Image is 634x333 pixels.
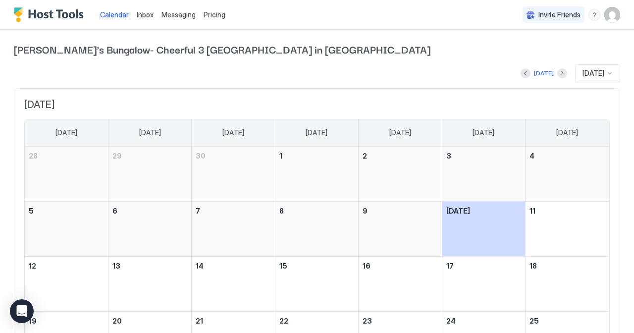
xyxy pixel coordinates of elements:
span: Inbox [137,10,154,19]
span: Calendar [100,10,129,19]
span: 23 [363,317,372,325]
span: 9 [363,207,368,215]
a: October 22, 2025 [275,312,358,330]
span: 30 [196,152,206,160]
div: User profile [604,7,620,23]
button: Next month [557,68,567,78]
span: 24 [446,317,456,325]
span: [DATE] [556,128,578,137]
a: October 20, 2025 [108,312,191,330]
span: 16 [363,262,370,270]
span: [DATE] [473,128,494,137]
a: Calendar [100,9,129,20]
a: Saturday [546,119,588,146]
td: October 10, 2025 [442,201,525,256]
span: 21 [196,317,203,325]
span: 14 [196,262,204,270]
a: September 28, 2025 [25,147,108,165]
div: Open Intercom Messenger [10,299,34,323]
span: 15 [279,262,287,270]
a: October 7, 2025 [192,202,274,220]
td: October 3, 2025 [442,147,525,202]
span: 5 [29,207,34,215]
span: [DATE] [139,128,161,137]
span: 2 [363,152,367,160]
td: October 8, 2025 [275,201,358,256]
span: 7 [196,207,200,215]
td: October 16, 2025 [359,256,442,311]
a: October 18, 2025 [526,257,609,275]
span: [DATE] [446,207,470,215]
a: Monday [129,119,171,146]
a: October 10, 2025 [442,202,525,220]
span: 29 [112,152,122,160]
span: [DATE] [222,128,244,137]
td: October 11, 2025 [526,201,609,256]
a: October 3, 2025 [442,147,525,165]
span: 17 [446,262,454,270]
span: 3 [446,152,451,160]
td: October 15, 2025 [275,256,358,311]
td: October 7, 2025 [192,201,275,256]
td: October 17, 2025 [442,256,525,311]
span: 18 [529,262,537,270]
span: 6 [112,207,117,215]
a: October 5, 2025 [25,202,108,220]
span: [DATE] [582,69,604,78]
a: Tuesday [212,119,254,146]
button: [DATE] [532,67,555,79]
span: 28 [29,152,38,160]
span: [DATE] [389,128,411,137]
span: [DATE] [55,128,77,137]
a: Thursday [379,119,421,146]
a: October 17, 2025 [442,257,525,275]
td: October 13, 2025 [108,256,191,311]
a: October 14, 2025 [192,257,274,275]
div: menu [588,9,600,21]
a: Messaging [161,9,196,20]
td: September 28, 2025 [25,147,108,202]
span: 11 [529,207,535,215]
a: October 8, 2025 [275,202,358,220]
a: October 25, 2025 [526,312,609,330]
a: October 13, 2025 [108,257,191,275]
a: Inbox [137,9,154,20]
a: October 1, 2025 [275,147,358,165]
a: October 12, 2025 [25,257,108,275]
a: October 21, 2025 [192,312,274,330]
td: September 29, 2025 [108,147,191,202]
a: October 6, 2025 [108,202,191,220]
span: [PERSON_NAME]'s Bungalow- Cheerful 3 [GEOGRAPHIC_DATA] in [GEOGRAPHIC_DATA] [14,42,620,56]
span: 13 [112,262,120,270]
div: Host Tools Logo [14,7,88,22]
span: Invite Friends [538,10,581,19]
span: 20 [112,317,122,325]
a: October 19, 2025 [25,312,108,330]
span: 4 [529,152,534,160]
span: Messaging [161,10,196,19]
span: [DATE] [306,128,327,137]
span: 12 [29,262,36,270]
span: 1 [279,152,282,160]
a: October 15, 2025 [275,257,358,275]
div: [DATE] [534,69,554,78]
a: Wednesday [296,119,337,146]
span: [DATE] [24,99,610,111]
span: 8 [279,207,284,215]
td: September 30, 2025 [192,147,275,202]
a: October 16, 2025 [359,257,441,275]
span: 25 [529,317,539,325]
td: October 1, 2025 [275,147,358,202]
td: October 18, 2025 [526,256,609,311]
a: September 30, 2025 [192,147,274,165]
td: October 9, 2025 [359,201,442,256]
a: October 2, 2025 [359,147,441,165]
a: October 4, 2025 [526,147,609,165]
a: September 29, 2025 [108,147,191,165]
a: Friday [463,119,504,146]
a: October 9, 2025 [359,202,441,220]
td: October 6, 2025 [108,201,191,256]
a: October 24, 2025 [442,312,525,330]
td: October 2, 2025 [359,147,442,202]
td: October 12, 2025 [25,256,108,311]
